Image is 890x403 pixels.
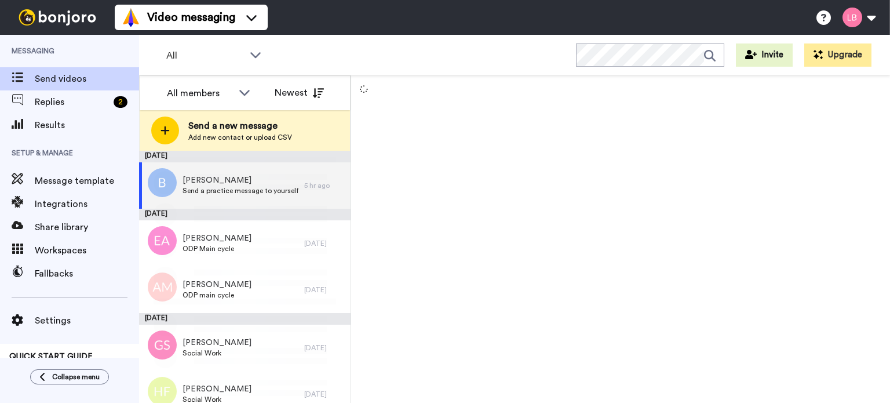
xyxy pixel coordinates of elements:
[139,313,351,325] div: [DATE]
[148,273,177,302] img: am.png
[35,314,139,328] span: Settings
[266,81,333,104] button: Newest
[183,279,251,291] span: [PERSON_NAME]
[304,181,345,190] div: 5 hr ago
[183,186,298,195] span: Send a practice message to yourself
[139,151,351,162] div: [DATE]
[183,291,251,300] span: ODP main cycle
[122,8,140,27] img: vm-color.svg
[736,43,793,67] button: Invite
[804,43,871,67] button: Upgrade
[35,72,139,86] span: Send videos
[35,267,139,281] span: Fallbacks
[35,95,109,109] span: Replies
[14,9,101,26] img: bj-logo-header-white.svg
[148,168,177,197] img: b.png
[147,9,235,26] span: Video messaging
[35,220,139,234] span: Share library
[183,233,251,244] span: [PERSON_NAME]
[167,86,233,100] div: All members
[304,285,345,295] div: [DATE]
[30,369,109,384] button: Collapse menu
[304,239,345,248] div: [DATE]
[183,337,251,348] span: [PERSON_NAME]
[166,49,244,63] span: All
[139,209,351,220] div: [DATE]
[183,175,298,186] span: [PERSON_NAME]
[35,244,139,257] span: Workspaces
[35,174,139,188] span: Message template
[148,226,177,255] img: ea.png
[183,244,251,253] span: ODP Main cycle
[304,343,345,353] div: [DATE]
[188,133,292,142] span: Add new contact or upload CSV
[114,96,127,108] div: 2
[9,353,93,361] span: QUICK START GUIDE
[148,331,177,360] img: gs.png
[183,348,251,358] span: Social Work
[188,119,292,133] span: Send a new message
[183,383,251,395] span: [PERSON_NAME]
[35,197,139,211] span: Integrations
[35,118,139,132] span: Results
[304,390,345,399] div: [DATE]
[52,372,100,382] span: Collapse menu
